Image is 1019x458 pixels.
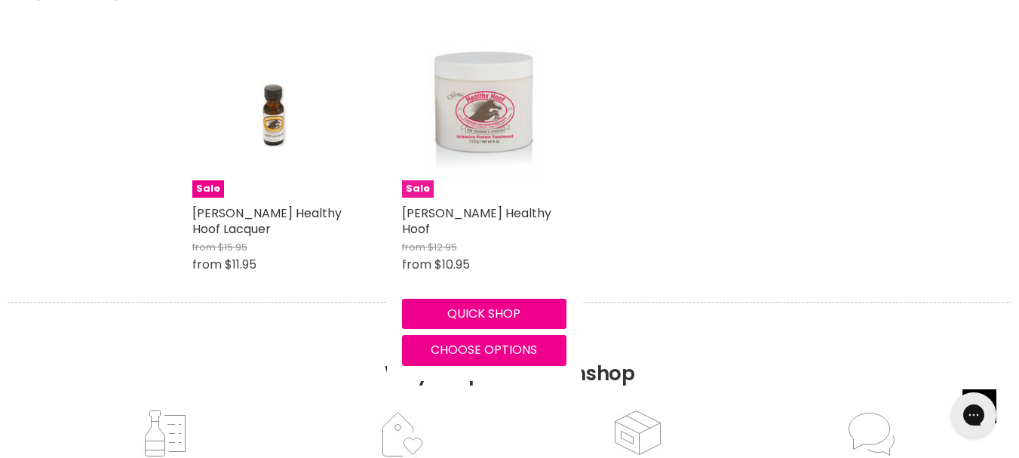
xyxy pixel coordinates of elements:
span: from [192,240,216,254]
a: [PERSON_NAME] Healthy Hoof Lacquer [192,204,342,238]
span: Sale [402,180,434,198]
span: Choose options [431,341,537,358]
span: $10.95 [434,256,470,273]
span: Sale [192,180,224,198]
span: from [402,240,425,254]
a: Gena Healthy HoofSale [402,33,566,198]
button: Quick shop [402,299,566,329]
img: Gena Healthy Hoof [429,33,539,198]
span: $11.95 [225,256,256,273]
img: Gena Healthy Hoof Lacquer [219,33,329,198]
span: $12.95 [428,240,457,254]
span: from [192,256,222,273]
iframe: Gorgias live chat messenger [944,387,1004,443]
a: Gena Healthy Hoof LacquerSale [192,33,357,198]
a: [PERSON_NAME] Healthy Hoof [402,204,551,238]
span: $15.95 [218,240,247,254]
button: Choose options [402,335,566,365]
h2: Why shop with Salonshop [8,302,1011,408]
span: from [402,256,431,273]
